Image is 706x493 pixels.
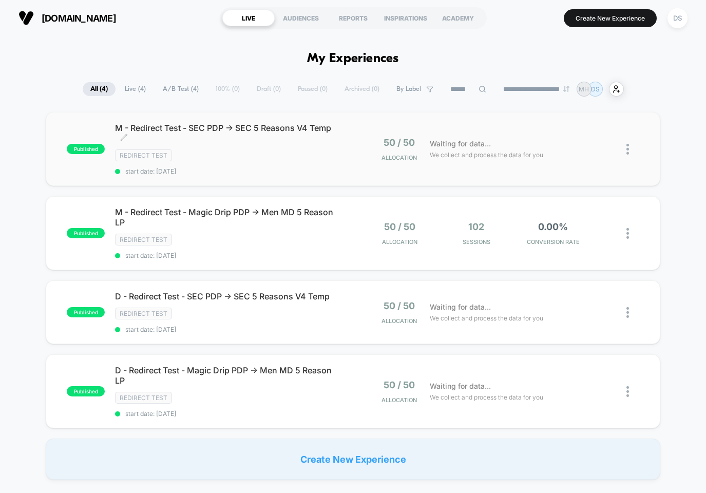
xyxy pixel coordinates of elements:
span: M - Redirect Test - SEC PDP -> SEC 5 Reasons V4 Temp [115,123,352,143]
span: Redirect Test [115,149,172,161]
span: Waiting for data... [430,138,491,149]
span: Allocation [381,396,417,404]
div: Current time [242,183,266,195]
span: CONVERSION RATE [517,238,589,245]
span: 50 / 50 [384,300,415,311]
span: published [67,144,105,154]
p: DS [591,85,600,93]
span: A/B Test ( 4 ) [155,82,206,96]
div: AUDIENCES [275,10,327,26]
span: Sessions [441,238,512,245]
div: ACADEMY [432,10,484,26]
span: Allocation [382,238,417,245]
span: By Label [396,85,421,93]
span: Live ( 4 ) [117,82,154,96]
span: 50 / 50 [384,221,415,232]
div: REPORTS [327,10,379,26]
input: Seek [8,167,354,177]
img: Visually logo [18,10,34,26]
p: MH [579,85,589,93]
span: start date: [DATE] [115,252,352,259]
div: INSPIRATIONS [379,10,432,26]
span: published [67,228,105,238]
div: Create New Experience [46,439,660,480]
span: start date: [DATE] [115,167,352,175]
span: published [67,386,105,396]
button: [DOMAIN_NAME] [15,10,119,26]
span: start date: [DATE] [115,410,352,418]
span: All ( 4 ) [83,82,116,96]
button: DS [664,8,691,29]
img: close [626,228,629,239]
span: start date: [DATE] [115,326,352,333]
span: Redirect Test [115,308,172,319]
button: Play, NEW DEMO 2025-VEED.mp4 [5,181,22,197]
span: We collect and process the data for you [430,392,543,402]
img: close [626,307,629,318]
span: [DOMAIN_NAME] [42,13,116,24]
div: DS [667,8,688,28]
h1: My Experiences [307,51,399,66]
div: LIVE [222,10,275,26]
button: Play, NEW DEMO 2025-VEED.mp4 [168,89,193,113]
span: We collect and process the data for you [430,150,543,160]
span: M - Redirect Test - Magic Drip PDP -> Men MD 5 Reason LP [115,207,352,227]
span: 50 / 50 [384,380,415,390]
span: published [67,307,105,317]
span: Waiting for data... [430,381,491,392]
span: Allocation [381,317,417,325]
span: Waiting for data... [430,301,491,313]
span: 50 / 50 [384,137,415,148]
span: 0.00% [538,221,568,232]
span: Allocation [381,154,417,161]
img: end [563,86,569,92]
span: We collect and process the data for you [430,313,543,323]
button: Create New Experience [564,9,657,27]
span: D - Redirect Test - SEC PDP -> SEC 5 Reasons V4 Temp [115,291,352,301]
input: Volume [286,184,317,194]
img: close [626,386,629,397]
span: 102 [468,221,484,232]
span: Redirect Test [115,234,172,245]
img: close [626,144,629,155]
span: D - Redirect Test - Magic Drip PDP -> Men MD 5 Reason LP [115,365,352,386]
span: Redirect Test [115,392,172,404]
